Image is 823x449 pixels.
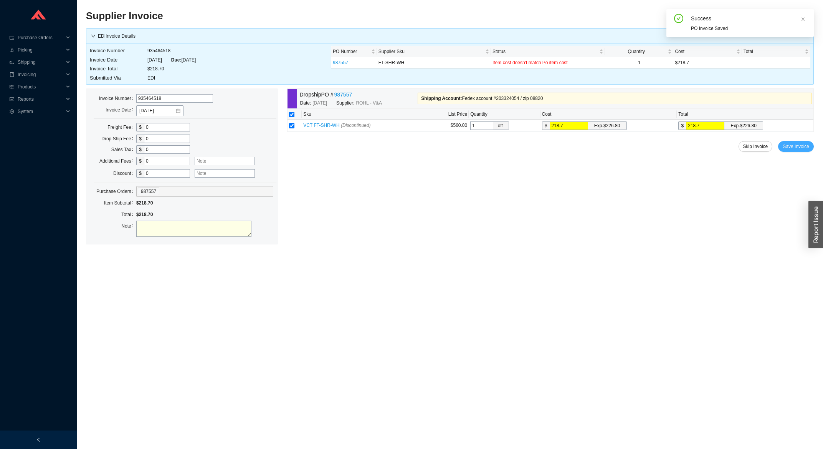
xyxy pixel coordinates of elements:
[101,133,136,144] label: Drop Ship Fee
[18,56,64,68] span: Shipping
[121,209,136,220] label: Total
[136,212,153,217] span: $218.70
[86,9,632,23] h2: Supplier Invoice
[99,93,136,104] label: Invoice Number
[303,123,370,128] span: VCT FT-SHR-WH
[801,17,805,22] span: close
[673,46,742,57] th: Cost sortable
[104,198,136,208] label: Item Subtotal
[136,169,144,178] div: $
[333,48,370,55] span: PO Number
[171,57,182,63] span: Due:
[542,121,550,130] div: $
[147,55,196,65] td: [DATE] [DATE]
[91,34,96,38] span: down
[302,109,421,120] th: Sku
[492,59,603,67] div: Item cost doesn't match Po item cost
[678,121,686,130] div: $
[18,81,64,93] span: Products
[96,186,136,197] label: Purchase Orders
[18,68,64,81] span: Invoicing
[9,109,15,114] span: setting
[36,437,41,442] span: left
[607,48,666,55] span: Quantity
[136,145,144,154] div: $
[136,200,153,206] span: $218.70
[139,107,175,115] input: 09/12/2025
[18,93,64,105] span: Reports
[739,141,773,152] button: Skip Invoice
[136,157,144,165] div: $
[605,46,673,57] th: Quantity sortable
[136,135,144,143] div: $
[377,57,491,68] td: FT-SHR-WH
[195,157,255,165] input: Note
[492,48,598,55] span: Status
[113,168,136,179] label: Discount
[147,46,196,55] td: 935464518
[9,85,15,89] span: read
[333,60,348,65] a: 987557
[421,95,808,102] div: Fedex account #203324054 / zip 08820
[136,123,144,131] div: $
[300,90,418,99] div: Dropship PO #
[121,221,136,231] label: Note
[107,122,136,133] label: Freight Fee
[195,169,255,178] input: Note
[9,72,15,77] span: book
[18,44,64,56] span: Picking
[356,99,382,107] span: ROHL - V&A
[377,46,491,57] th: Supplier Sku sortable
[89,55,147,65] td: Invoice Date
[673,57,742,68] td: $218.7
[18,105,64,118] span: System
[89,64,147,73] td: Invoice Total
[138,188,159,195] span: 987557
[91,32,809,40] div: EDI Invoice Details
[341,123,370,128] i: (Discontinued)
[89,73,147,83] td: Submitted Via
[493,122,509,130] span: of 1
[99,156,136,166] label: Additional Fees
[605,57,673,68] td: 1
[423,121,467,129] div: $560.00
[378,48,484,55] span: Supplier Sku
[742,46,810,57] th: Total sortable
[540,109,677,120] th: Cost
[331,46,377,57] th: PO Number sortable
[674,14,683,25] span: check-circle
[469,109,540,120] th: Quantity
[744,48,803,55] span: Total
[147,73,196,83] td: EDI
[778,141,814,152] button: Save Invoice
[147,64,196,73] td: $218.70
[111,144,136,155] label: Sales Tax
[9,35,15,40] span: credit-card
[334,90,352,99] a: 987557
[106,105,136,115] label: Invoice Date
[743,143,768,150] span: Skip Invoice
[783,143,809,150] span: Save Invoice
[731,122,757,130] div: Exp. $226.80
[300,99,418,107] div: Date: Supplier:
[691,25,808,32] div: PO Invoice Saved
[312,99,327,107] span: [DATE]
[491,46,605,57] th: Status sortable
[677,109,813,120] th: Total
[691,14,808,23] div: Success
[89,46,147,55] td: Invoice Number
[594,122,620,130] div: Exp. $226.80
[675,48,734,55] span: Cost
[18,32,64,44] span: Purchase Orders
[421,96,462,101] span: Shipping Account :
[421,109,469,120] th: List Price
[9,97,15,101] span: fund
